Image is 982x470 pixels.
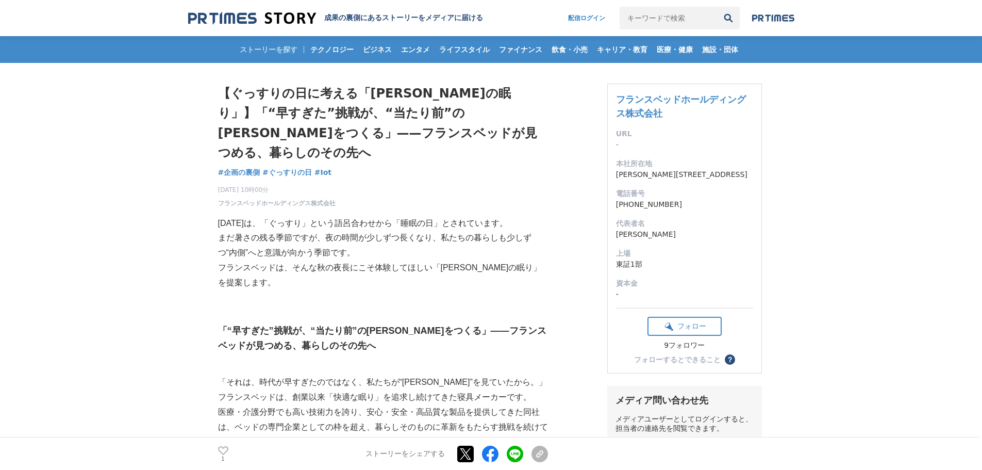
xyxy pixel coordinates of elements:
dd: [PERSON_NAME] [616,229,753,240]
span: #企画の裏側 [218,168,260,177]
a: ビジネス [359,36,396,63]
a: 医療・健康 [653,36,697,63]
dd: [PERSON_NAME][STREET_ADDRESS] [616,169,753,180]
p: 1 [218,456,228,461]
span: 飲食・小売 [547,45,592,54]
span: ライフスタイル [435,45,494,54]
p: 医療・介護分野でも高い技術力を誇り、安心・安全・高品質な製品を提供してきた同社は、ベッドの専門企業としての枠を超え、暮らしそのものに革新をもたらす挑戦を続けてきました。 [218,405,548,449]
p: まだ暑さの残る季節ですが、夜の時間が少しずつ長くなり、私たちの暮らしも少しずつ“内側”へと意識が向かう季節です。 [218,231,548,261]
div: メディアユーザーとしてログインすると、担当者の連絡先を閲覧できます。 [615,415,754,433]
p: フランスベッドは、そんな秋の夜長にこそ体験してほしい「[PERSON_NAME]の眠り」を提案します。 [218,261,548,290]
dt: URL [616,128,753,139]
dd: 東証1部 [616,259,753,270]
a: ファイナンス [495,36,546,63]
span: #Iot [314,168,331,177]
a: #ぐっすりの日 [262,167,312,178]
span: 医療・健康 [653,45,697,54]
span: ？ [726,356,734,363]
p: フランスベッドは、創業以来「快適な眠り」を追求し続けてきた寝具メーカーです。 [218,390,548,405]
div: フォローするとできること [634,356,721,363]
img: 成果の裏側にあるストーリーをメディアに届ける [188,11,316,25]
a: キャリア・教育 [593,36,652,63]
a: 成果の裏側にあるストーリーをメディアに届ける 成果の裏側にあるストーリーをメディアに届ける [188,11,483,25]
a: #企画の裏側 [218,167,260,178]
a: テクノロジー [306,36,358,63]
p: 「それは、時代が早すぎたのではなく、私たちが“[PERSON_NAME]”を見ていたから。」 [218,375,548,390]
span: ファイナンス [495,45,546,54]
dt: 資本金 [616,278,753,289]
a: #Iot [314,167,331,178]
dd: [PHONE_NUMBER] [616,199,753,210]
img: prtimes [752,14,794,22]
button: フォロー [647,317,722,336]
dt: 上場 [616,248,753,259]
dt: 電話番号 [616,188,753,199]
dd: - [616,289,753,300]
p: [DATE]は、「ぐっすり」という語呂合わせから「睡眠の日」とされています。 [218,216,548,231]
span: ビジネス [359,45,396,54]
h2: 成果の裏側にあるストーリーをメディアに届ける [324,13,483,23]
span: テクノロジー [306,45,358,54]
dt: 代表者名 [616,218,753,229]
span: [DATE] 10時00分 [218,185,336,195]
h1: 【ぐっすりの日に考える「[PERSON_NAME]の眠り」】「“早すぎた”挑戦が、“当たり前”の[PERSON_NAME]をつくる」——フランスベッドが見つめる、暮らしのその先へ [218,84,548,163]
p: ストーリーをシェアする [365,449,445,459]
a: ライフスタイル [435,36,494,63]
a: 飲食・小売 [547,36,592,63]
a: フランスベッドホールディングス株式会社 [218,199,336,208]
button: ？ [725,354,735,365]
span: キャリア・教育 [593,45,652,54]
a: 配信ログイン [558,7,615,29]
button: 検索 [717,7,740,29]
span: エンタメ [397,45,434,54]
span: 施設・団体 [698,45,742,54]
input: キーワードで検索 [620,7,717,29]
div: 9フォロワー [647,341,722,350]
strong: 「“早すぎた”挑戦が、“当たり前”の[PERSON_NAME]をつくる」——フランスベッドが見つめる、暮らしのその先へ [218,326,546,351]
span: #ぐっすりの日 [262,168,312,177]
a: フランスベッドホールディングス株式会社 [616,94,746,119]
dd: - [616,139,753,150]
div: メディア問い合わせ先 [615,394,754,407]
a: 施設・団体 [698,36,742,63]
a: エンタメ [397,36,434,63]
dt: 本社所在地 [616,158,753,169]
